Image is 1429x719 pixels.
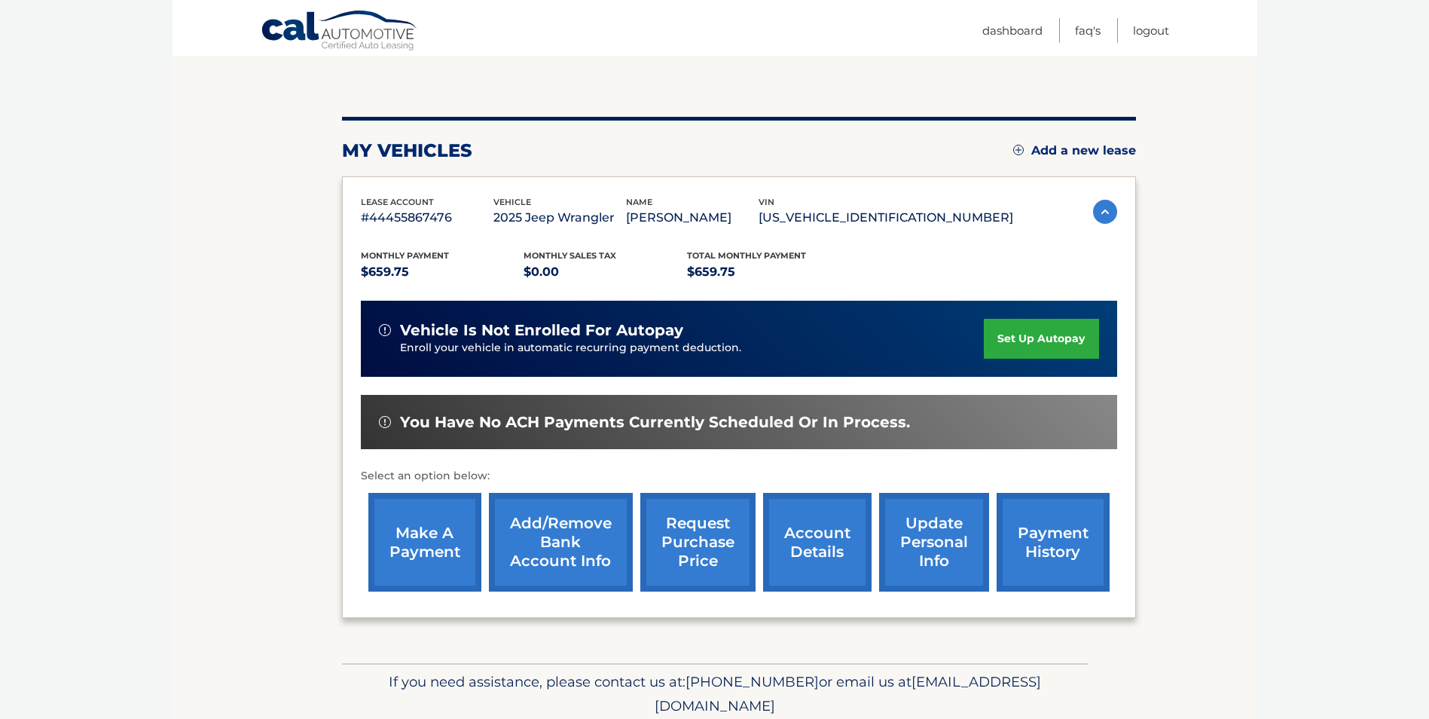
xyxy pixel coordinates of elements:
[687,250,806,261] span: Total Monthly Payment
[759,197,774,207] span: vin
[524,262,687,283] p: $0.00
[361,467,1117,485] p: Select an option below:
[1133,18,1169,43] a: Logout
[1093,200,1117,224] img: accordion-active.svg
[687,262,850,283] p: $659.75
[368,493,481,592] a: make a payment
[361,250,449,261] span: Monthly Payment
[1013,143,1136,158] a: Add a new lease
[493,197,531,207] span: vehicle
[379,324,391,336] img: alert-white.svg
[763,493,872,592] a: account details
[626,197,652,207] span: name
[879,493,989,592] a: update personal info
[982,18,1043,43] a: Dashboard
[984,319,1098,359] a: set up autopay
[400,413,910,432] span: You have no ACH payments currently scheduled or in process.
[489,493,633,592] a: Add/Remove bank account info
[379,416,391,428] img: alert-white.svg
[685,673,819,690] span: [PHONE_NUMBER]
[997,493,1110,592] a: payment history
[342,139,472,162] h2: my vehicles
[1013,145,1024,155] img: add.svg
[400,340,985,356] p: Enroll your vehicle in automatic recurring payment deduction.
[626,207,759,228] p: [PERSON_NAME]
[493,207,626,228] p: 2025 Jeep Wrangler
[361,207,493,228] p: #44455867476
[640,493,756,592] a: request purchase price
[361,262,524,283] p: $659.75
[759,207,1013,228] p: [US_VEHICLE_IDENTIFICATION_NUMBER]
[361,197,434,207] span: lease account
[261,10,419,54] a: Cal Automotive
[352,670,1078,718] p: If you need assistance, please contact us at: or email us at
[524,250,616,261] span: Monthly sales Tax
[400,321,683,340] span: vehicle is not enrolled for autopay
[655,673,1041,714] span: [EMAIL_ADDRESS][DOMAIN_NAME]
[1075,18,1101,43] a: FAQ's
